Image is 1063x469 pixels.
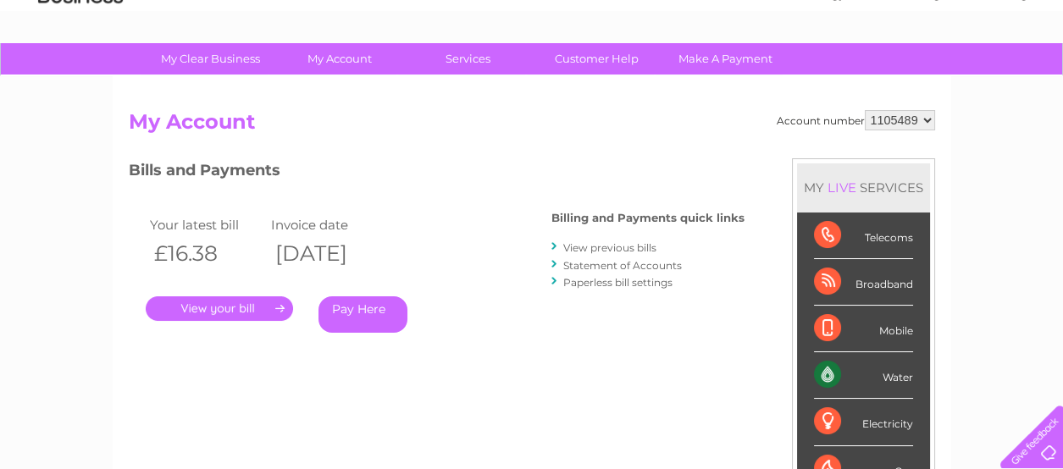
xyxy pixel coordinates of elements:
td: Invoice date [267,213,389,236]
th: £16.38 [146,236,268,271]
a: My Clear Business [141,43,280,74]
a: Customer Help [527,43,667,74]
h2: My Account [129,110,935,142]
div: Account number [777,110,935,130]
div: Clear Business is a trading name of Verastar Limited (registered in [GEOGRAPHIC_DATA] No. 3667643... [132,9,933,82]
a: Energy [807,72,844,85]
div: Mobile [814,306,913,352]
div: MY SERVICES [797,163,930,212]
a: Make A Payment [656,43,795,74]
a: Paperless bill settings [563,276,673,289]
a: My Account [269,43,409,74]
a: Blog [916,72,940,85]
th: [DATE] [267,236,389,271]
a: Contact [950,72,992,85]
h4: Billing and Payments quick links [551,212,745,224]
a: Statement of Accounts [563,259,682,272]
h3: Bills and Payments [129,158,745,188]
a: . [146,296,293,321]
a: 0333 014 3131 [744,8,861,30]
a: Log out [1007,72,1047,85]
a: Water [765,72,797,85]
div: Electricity [814,399,913,445]
div: Water [814,352,913,399]
a: Pay Here [318,296,407,333]
a: View previous bills [563,241,656,254]
img: logo.png [37,44,124,96]
div: Broadband [814,259,913,306]
a: Services [398,43,538,74]
div: LIVE [824,179,860,196]
a: Telecoms [855,72,905,85]
td: Your latest bill [146,213,268,236]
div: Telecoms [814,212,913,259]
